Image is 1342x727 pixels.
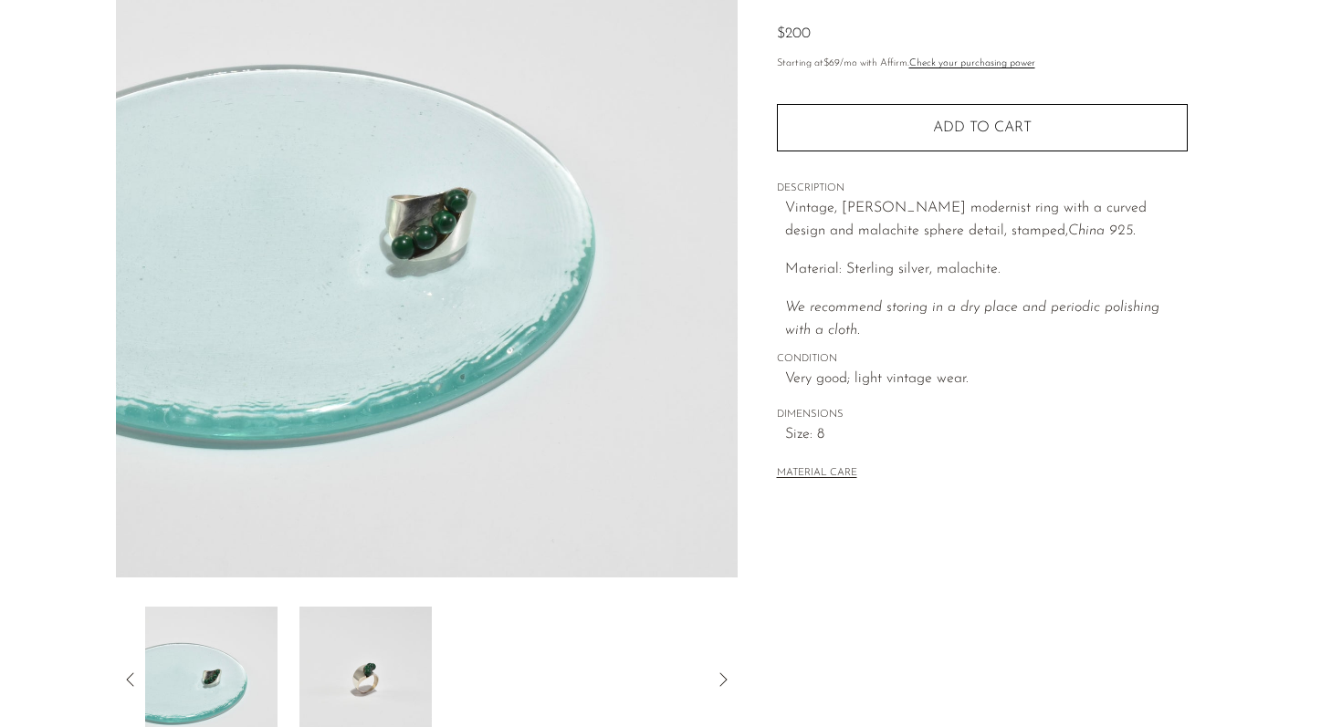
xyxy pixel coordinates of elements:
[785,258,1188,282] p: Material: Sterling silver, malachite.
[777,407,1188,423] span: DIMENSIONS
[777,26,811,41] span: $200
[777,104,1188,151] button: Add to cart
[1068,223,1136,238] em: China 925.
[909,58,1035,68] a: Check your purchasing power - Learn more about Affirm Financing (opens in modal)
[777,181,1188,197] span: DESCRIPTION
[777,467,857,481] button: MATERIAL CARE
[785,368,1188,391] span: Very good; light vintage wear.
[933,119,1032,137] span: Add to cart
[785,197,1188,244] p: Vintage, [PERSON_NAME] modernist ring with a curved design and malachite sphere detail, stamped,
[777,56,1188,72] p: Starting at /mo with Affirm.
[823,58,840,68] span: $69
[785,423,1188,447] span: Size: 8
[785,300,1159,338] i: We recommend storing in a dry place and periodic polishing with a cloth.
[777,351,1188,368] span: CONDITION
